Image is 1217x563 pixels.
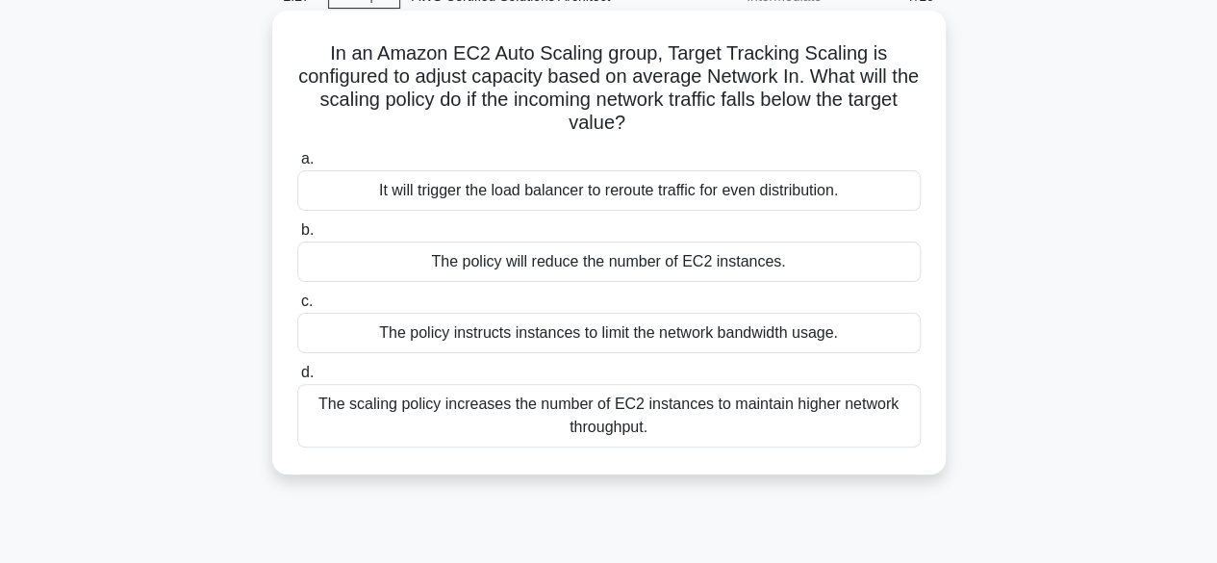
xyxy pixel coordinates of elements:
div: The scaling policy increases the number of EC2 instances to maintain higher network throughput. [297,384,921,448]
div: It will trigger the load balancer to reroute traffic for even distribution. [297,170,921,211]
span: d. [301,364,314,380]
h5: In an Amazon EC2 Auto Scaling group, Target Tracking Scaling is configured to adjust capacity bas... [295,41,923,136]
span: c. [301,293,313,309]
div: The policy will reduce the number of EC2 instances. [297,242,921,282]
span: a. [301,150,314,166]
div: The policy instructs instances to limit the network bandwidth usage. [297,313,921,353]
span: b. [301,221,314,238]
